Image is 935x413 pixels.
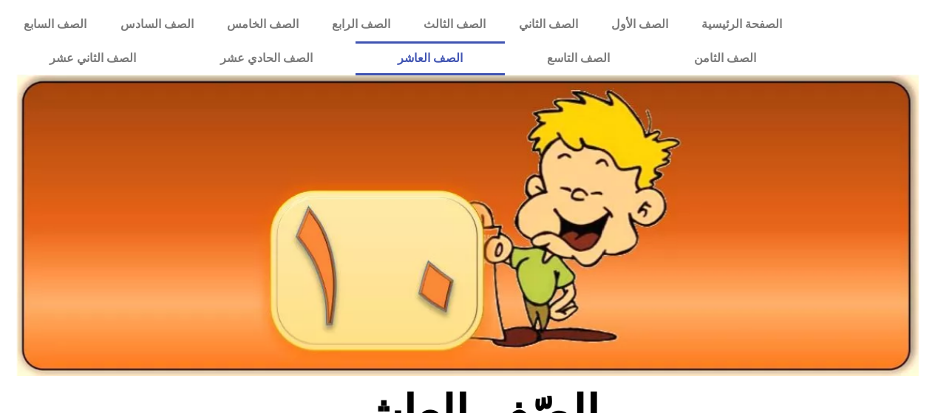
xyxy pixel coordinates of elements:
[210,7,315,41] a: الصف الخامس
[103,7,210,41] a: الصف السادس
[315,7,407,41] a: الصف الرابع
[407,7,502,41] a: الصف الثالث
[7,7,103,41] a: الصف السابع
[7,41,178,75] a: الصف الثاني عشر
[178,41,355,75] a: الصف الحادي عشر
[684,7,798,41] a: الصفحة الرئيسية
[502,7,594,41] a: الصف الثاني
[505,41,652,75] a: الصف التاسع
[356,41,505,75] a: الصف العاشر
[594,7,684,41] a: الصف الأول
[652,41,798,75] a: الصف الثامن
